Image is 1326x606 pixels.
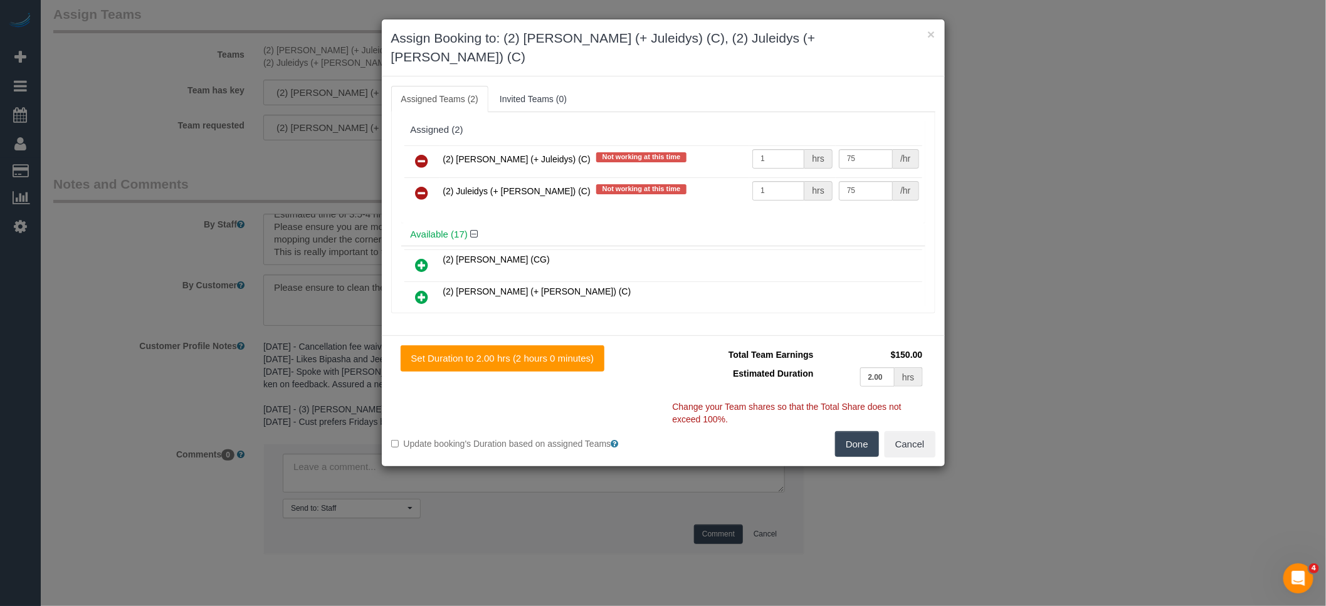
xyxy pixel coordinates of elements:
button: Done [835,431,879,457]
button: Set Duration to 2.00 hrs (2 hours 0 minutes) [401,345,605,372]
input: Update booking's Duration based on assigned Teams [391,440,399,448]
button: Cancel [885,431,935,457]
td: $150.00 [817,345,926,364]
span: Not working at this time [596,152,687,162]
div: Assigned (2) [411,125,916,135]
span: 4 [1309,563,1319,573]
div: hrs [804,181,832,201]
span: (2) [PERSON_NAME] (CG) [443,254,550,264]
div: /hr [893,149,918,169]
span: (2) [PERSON_NAME] (+ Juleidys) (C) [443,154,591,164]
div: hrs [804,149,832,169]
span: Not working at this time [596,184,687,194]
td: Total Team Earnings [673,345,817,364]
div: /hr [893,181,918,201]
button: × [927,28,935,41]
label: Update booking's Duration based on assigned Teams [391,437,654,450]
h3: Assign Booking to: (2) [PERSON_NAME] (+ Juleidys) (C), (2) Juleidys (+ [PERSON_NAME]) (C) [391,29,935,66]
span: (2) Juleidys (+ [PERSON_NAME]) (C) [443,186,591,196]
span: Estimated Duration [733,368,813,379]
a: Invited Teams (0) [490,86,577,112]
div: hrs [895,367,922,387]
iframe: Intercom live chat [1283,563,1313,593]
a: Assigned Teams (2) [391,86,488,112]
span: (2) [PERSON_NAME] (+ [PERSON_NAME]) (C) [443,286,631,296]
h4: Available (17) [411,229,916,240]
